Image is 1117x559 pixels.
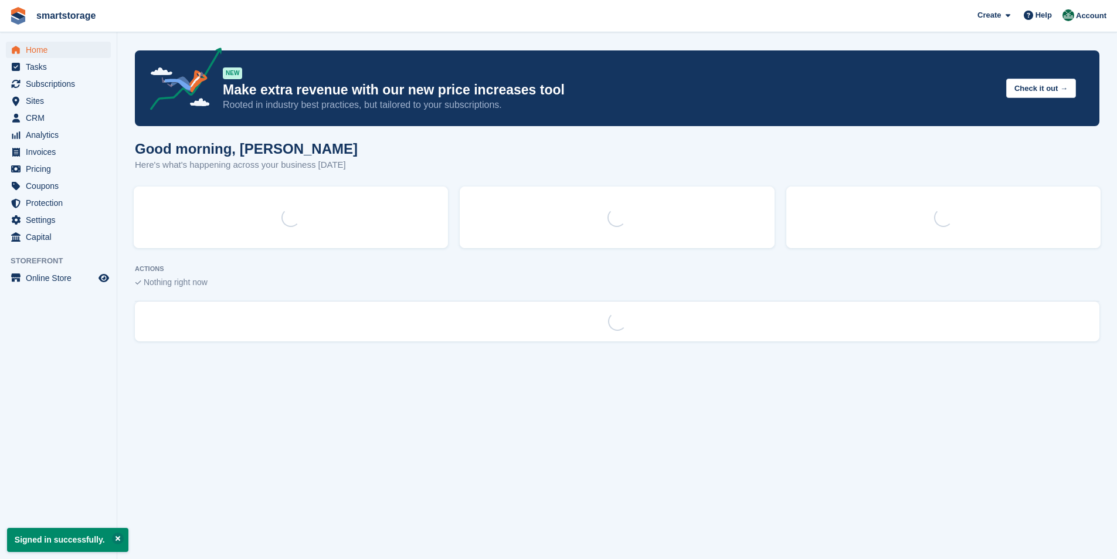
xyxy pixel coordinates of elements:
h1: Good morning, [PERSON_NAME] [135,141,358,157]
span: Home [26,42,96,58]
a: Preview store [97,271,111,285]
span: Analytics [26,127,96,143]
a: menu [6,229,111,245]
img: price-adjustments-announcement-icon-8257ccfd72463d97f412b2fc003d46551f7dbcb40ab6d574587a9cd5c0d94... [140,48,222,114]
p: ACTIONS [135,265,1099,273]
span: Capital [26,229,96,245]
div: NEW [223,67,242,79]
button: Check it out → [1006,79,1076,98]
p: Signed in successfully. [7,528,128,552]
p: Make extra revenue with our new price increases tool [223,82,997,99]
span: Sites [26,93,96,109]
span: CRM [26,110,96,126]
a: menu [6,212,111,228]
span: Invoices [26,144,96,160]
a: smartstorage [32,6,100,25]
a: menu [6,161,111,177]
span: Nothing right now [144,277,208,287]
span: Online Store [26,270,96,286]
a: menu [6,59,111,75]
span: Protection [26,195,96,211]
span: Subscriptions [26,76,96,92]
span: Create [977,9,1001,21]
img: Peter Britcliffe [1062,9,1074,21]
a: menu [6,42,111,58]
a: menu [6,178,111,194]
span: Coupons [26,178,96,194]
img: blank_slate_check_icon-ba018cac091ee9be17c0a81a6c232d5eb81de652e7a59be601be346b1b6ddf79.svg [135,280,141,285]
a: menu [6,195,111,211]
a: menu [6,270,111,286]
span: Storefront [11,255,117,267]
span: Account [1076,10,1106,22]
a: menu [6,144,111,160]
span: Settings [26,212,96,228]
span: Pricing [26,161,96,177]
span: Help [1035,9,1052,21]
span: Tasks [26,59,96,75]
p: Rooted in industry best practices, but tailored to your subscriptions. [223,99,997,111]
a: menu [6,76,111,92]
a: menu [6,110,111,126]
a: menu [6,127,111,143]
p: Here's what's happening across your business [DATE] [135,158,358,172]
img: stora-icon-8386f47178a22dfd0bd8f6a31ec36ba5ce8667c1dd55bd0f319d3a0aa187defe.svg [9,7,27,25]
a: menu [6,93,111,109]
